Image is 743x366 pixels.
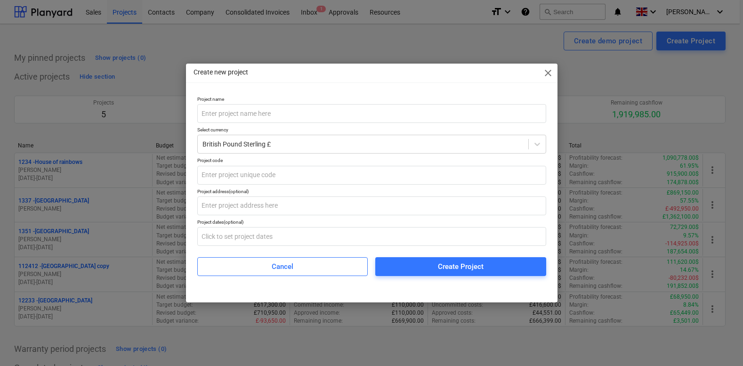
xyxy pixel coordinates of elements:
p: Select currency [197,127,546,135]
span: close [542,67,554,79]
input: Click to set project dates [197,227,546,246]
div: Cancel [272,260,293,273]
button: Cancel [197,257,368,276]
div: Create Project [438,260,484,273]
iframe: Chat Widget [696,321,743,366]
button: Create Project [375,257,546,276]
div: Project dates (optional) [197,219,546,225]
div: Project address (optional) [197,188,546,195]
input: Enter project name here [197,104,546,123]
p: Create new project [194,67,248,77]
input: Enter project unique code [197,166,546,185]
p: Project code [197,157,546,165]
input: Enter project address here [197,196,546,215]
p: Project name [197,96,546,104]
